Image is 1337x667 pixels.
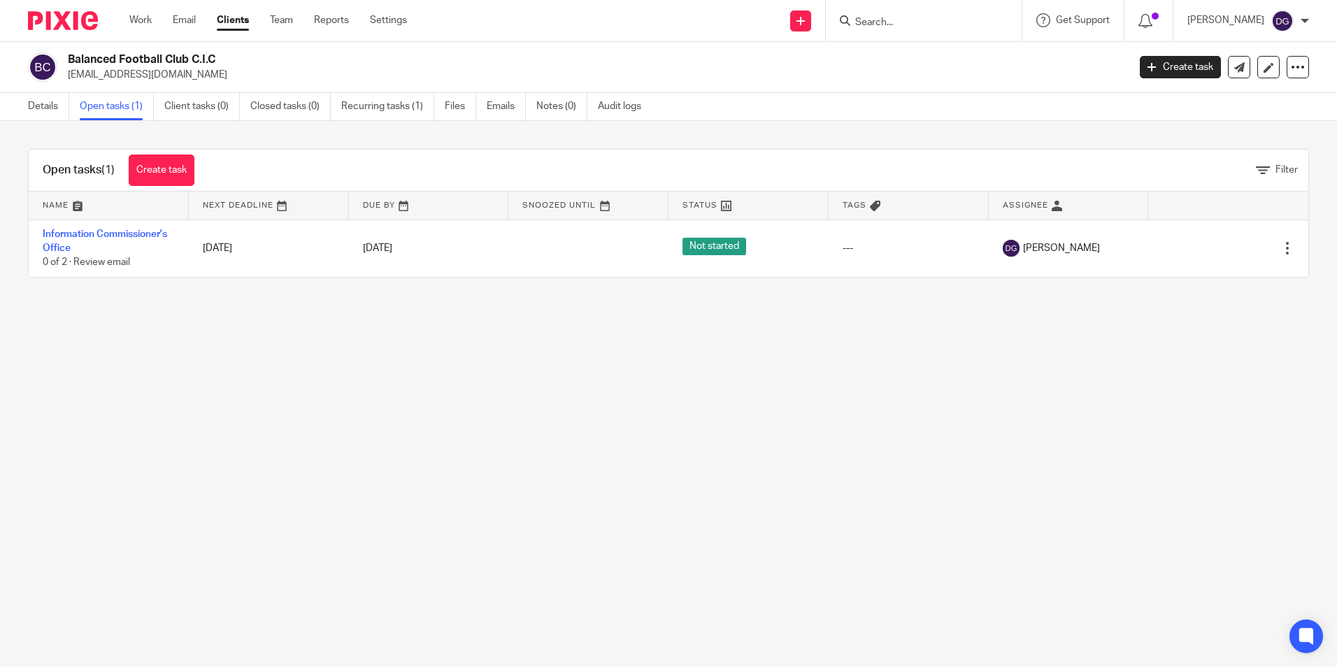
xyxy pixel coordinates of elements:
a: Open tasks (1) [80,93,154,120]
td: [DATE] [189,220,349,277]
a: Files [445,93,476,120]
a: Settings [370,13,407,27]
a: Clients [217,13,249,27]
a: Create task [129,155,194,186]
span: 0 of 2 · Review email [43,257,130,267]
span: [DATE] [363,243,392,253]
div: --- [843,241,975,255]
input: Search [854,17,980,29]
a: Work [129,13,152,27]
span: Status [682,201,717,209]
span: Not started [682,238,746,255]
a: Details [28,93,69,120]
a: Email [173,13,196,27]
span: Snoozed Until [522,201,596,209]
h2: Balanced Football Club C.I.C [68,52,908,67]
a: Client tasks (0) [164,93,240,120]
a: Recurring tasks (1) [341,93,434,120]
img: svg%3E [1003,240,1020,257]
span: Filter [1275,165,1298,175]
a: Reports [314,13,349,27]
h1: Open tasks [43,163,115,178]
span: [PERSON_NAME] [1023,241,1100,255]
p: [EMAIL_ADDRESS][DOMAIN_NAME] [68,68,1119,82]
img: Pixie [28,11,98,30]
span: Tags [843,201,866,209]
img: svg%3E [1271,10,1294,32]
span: (1) [101,164,115,175]
a: Information Commissioner's Office [43,229,167,253]
a: Emails [487,93,526,120]
a: Audit logs [598,93,652,120]
img: svg%3E [28,52,57,82]
a: Team [270,13,293,27]
a: Closed tasks (0) [250,93,331,120]
a: Notes (0) [536,93,587,120]
a: Create task [1140,56,1221,78]
span: Get Support [1056,15,1110,25]
p: [PERSON_NAME] [1187,13,1264,27]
